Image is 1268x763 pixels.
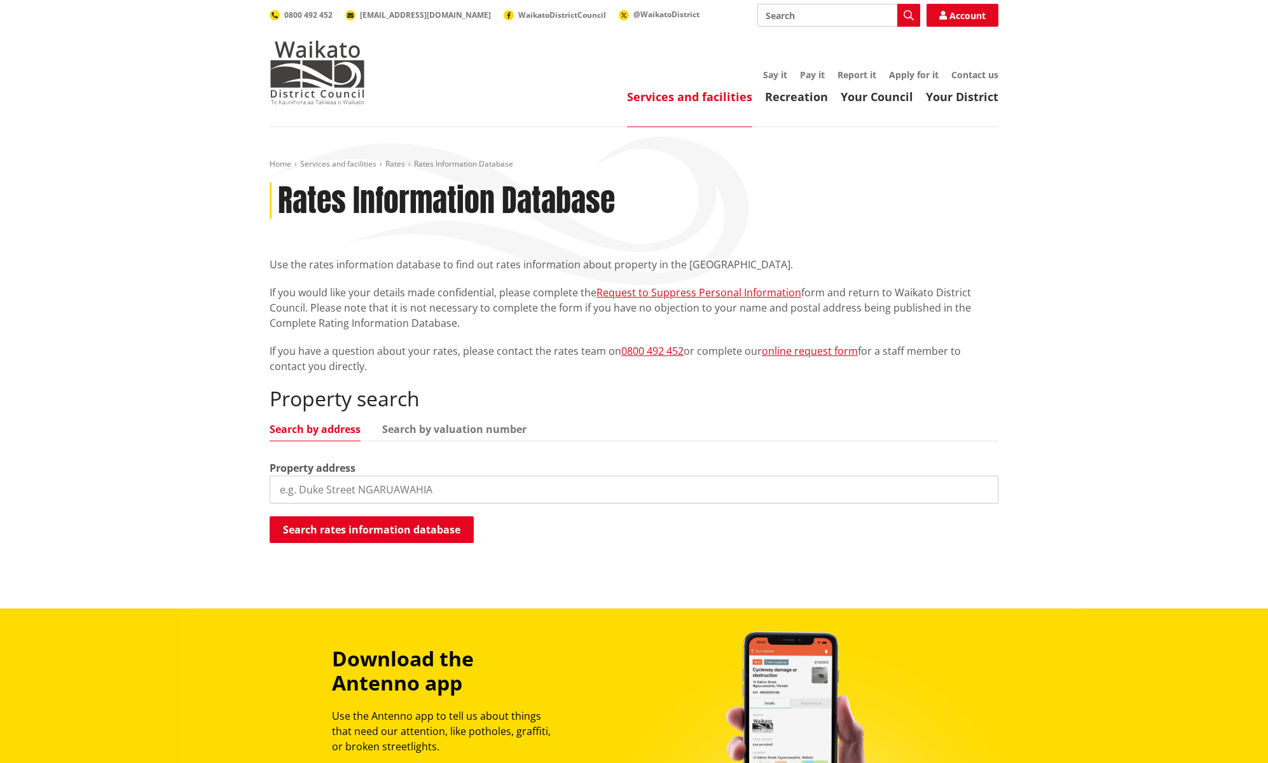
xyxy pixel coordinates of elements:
[633,9,699,20] span: @WaikatoDistrict
[332,708,562,754] p: Use the Antenno app to tell us about things that need our attention, like potholes, graffiti, or ...
[270,159,998,170] nav: breadcrumb
[841,89,913,104] a: Your Council
[800,69,825,81] a: Pay it
[951,69,998,81] a: Contact us
[270,343,998,374] p: If you have a question about your rates, please contact the rates team on or complete our for a s...
[360,10,491,20] span: [EMAIL_ADDRESS][DOMAIN_NAME]
[927,4,998,27] a: Account
[619,9,699,20] a: @WaikatoDistrict
[332,647,562,696] h3: Download the Antenno app
[270,387,998,411] h2: Property search
[414,158,513,169] span: Rates Information Database
[270,424,361,434] a: Search by address
[270,41,365,104] img: Waikato District Council - Te Kaunihera aa Takiwaa o Waikato
[270,285,998,331] p: If you would like your details made confidential, please complete the form and return to Waikato ...
[762,344,858,358] a: online request form
[270,516,474,543] button: Search rates information database
[926,89,998,104] a: Your District
[270,158,291,169] a: Home
[889,69,939,81] a: Apply for it
[345,10,491,20] a: [EMAIL_ADDRESS][DOMAIN_NAME]
[763,69,787,81] a: Say it
[627,89,752,104] a: Services and facilities
[385,158,405,169] a: Rates
[621,344,684,358] a: 0800 492 452
[284,10,333,20] span: 0800 492 452
[300,158,376,169] a: Services and facilities
[837,69,876,81] a: Report it
[270,257,998,272] p: Use the rates information database to find out rates information about property in the [GEOGRAPHI...
[270,460,355,476] label: Property address
[278,182,615,219] h1: Rates Information Database
[504,10,606,20] a: WaikatoDistrictCouncil
[518,10,606,20] span: WaikatoDistrictCouncil
[596,285,801,299] a: Request to Suppress Personal Information
[382,424,527,434] a: Search by valuation number
[765,89,828,104] a: Recreation
[270,10,333,20] a: 0800 492 452
[757,4,920,27] input: Search input
[270,476,998,504] input: e.g. Duke Street NGARUAWAHIA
